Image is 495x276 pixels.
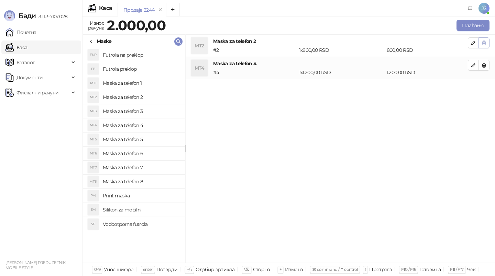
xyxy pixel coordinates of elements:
[253,265,270,274] div: Сторно
[88,78,99,89] div: MT1
[97,37,112,45] div: Maske
[187,267,192,272] span: ↑/↓
[5,41,27,54] a: Каса
[19,12,36,20] span: Бади
[16,56,35,69] span: Каталог
[166,3,180,16] button: Add tab
[385,69,469,76] div: 1.200,00 RSD
[5,260,65,270] small: [PERSON_NAME] PREDUZETNIK MOBILE STYLE
[88,190,99,201] div: PM
[143,267,153,272] span: enter
[88,64,99,74] div: FP
[244,267,249,272] span: ⌫
[191,60,208,76] div: MT4
[103,176,180,187] h4: Maska za telefon 8
[465,3,476,14] a: Документација
[401,267,416,272] span: F10 / F16
[107,17,166,34] strong: 2.000,00
[103,162,180,173] h4: Maska za telefon 7
[123,6,154,14] div: Продаја 2244
[88,120,99,131] div: MT4
[104,265,134,274] div: Унос шифре
[4,10,15,21] img: Logo
[103,148,180,159] h4: Maska za telefon 6
[156,265,178,274] div: Потврди
[103,106,180,117] h4: Maska za telefon 3
[103,204,180,215] h4: Silikon za mobilni
[103,49,180,60] h4: Futrola na preklop
[103,92,180,103] h4: Maska za telefon 2
[94,267,100,272] span: 0-9
[456,20,489,31] button: Плаћање
[88,106,99,117] div: MT3
[83,48,185,263] div: grid
[298,69,385,76] div: 1 x 1.200,00 RSD
[369,265,392,274] div: Претрага
[298,46,385,54] div: 1 x 800,00 RSD
[16,86,58,100] span: Фискални рачуни
[103,64,180,74] h4: Futrola preklop
[16,71,43,84] span: Документи
[5,25,36,39] a: Почетна
[88,134,99,145] div: MT5
[191,37,208,54] div: MT2
[103,134,180,145] h4: Maska za telefon 5
[88,49,99,60] div: FNP
[88,92,99,103] div: MT2
[88,219,99,230] div: VF
[103,219,180,230] h4: Vodootporna futrola
[212,69,298,76] div: # 4
[88,176,99,187] div: MT8
[156,7,165,13] button: remove
[478,3,489,14] span: JŠ
[419,265,441,274] div: Готовина
[88,148,99,159] div: MT6
[285,265,303,274] div: Измена
[103,78,180,89] h4: Maska za telefon 1
[212,46,298,54] div: # 2
[385,46,469,54] div: 800,00 RSD
[312,267,358,272] span: ⌘ command / ⌃ control
[213,60,468,67] h4: Maska za telefon 4
[36,13,67,20] span: 3.11.3-710c028
[365,267,366,272] span: f
[279,267,282,272] span: +
[99,5,112,11] div: Каса
[88,204,99,215] div: SM
[87,19,106,32] div: Износ рачуна
[103,120,180,131] h4: Maska za telefon 4
[103,190,180,201] h4: Print maska
[450,267,463,272] span: F11 / F17
[213,37,468,45] h4: Maska za telefon 2
[196,265,234,274] div: Одабир артикла
[467,265,476,274] div: Чек
[88,162,99,173] div: MT7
